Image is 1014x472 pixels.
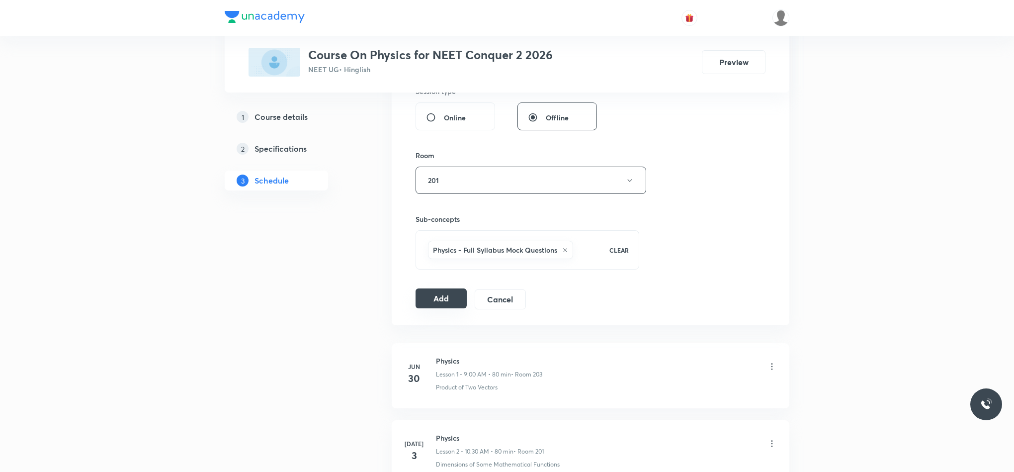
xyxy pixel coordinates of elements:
button: Cancel [475,289,526,309]
h6: Physics [436,433,544,443]
p: Lesson 2 • 10:30 AM • 80 min [436,447,513,456]
h5: Course details [254,111,308,123]
button: Add [416,288,467,308]
h6: Jun [404,362,424,371]
img: 830884EB-1C8E-4EE2-B266-423B7D736E9B_plus.png [249,48,300,77]
p: 1 [237,111,249,123]
img: ttu [980,398,992,410]
span: Online [444,112,466,123]
p: 3 [237,175,249,187]
a: 2Specifications [225,139,360,159]
h6: Physics [436,356,542,366]
h6: Sub-concepts [416,214,639,224]
h5: Specifications [254,143,307,155]
h4: 3 [404,448,424,463]
button: Preview [702,50,765,74]
p: NEET UG • Hinglish [308,64,553,75]
img: avatar [685,13,694,22]
h5: Schedule [254,175,289,187]
p: • Room 203 [511,370,542,379]
p: Lesson 1 • 9:00 AM • 80 min [436,370,511,379]
h6: Room [416,150,434,161]
button: avatar [681,10,697,26]
button: 201 [416,167,646,194]
a: Company Logo [225,11,305,25]
h6: Physics - Full Syllabus Mock Questions [433,245,557,255]
img: UNACADEMY [772,9,789,26]
p: 2 [237,143,249,155]
img: Company Logo [225,11,305,23]
p: Dimensions of Some Mathematical Functions [436,460,560,469]
h4: 30 [404,371,424,386]
p: CLEAR [609,246,629,255]
p: Product of Two Vectors [436,383,498,392]
p: • Room 201 [513,447,544,456]
a: 1Course details [225,107,360,127]
span: Offline [546,112,569,123]
h3: Course On Physics for NEET Conquer 2 2026 [308,48,553,62]
h6: [DATE] [404,439,424,448]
